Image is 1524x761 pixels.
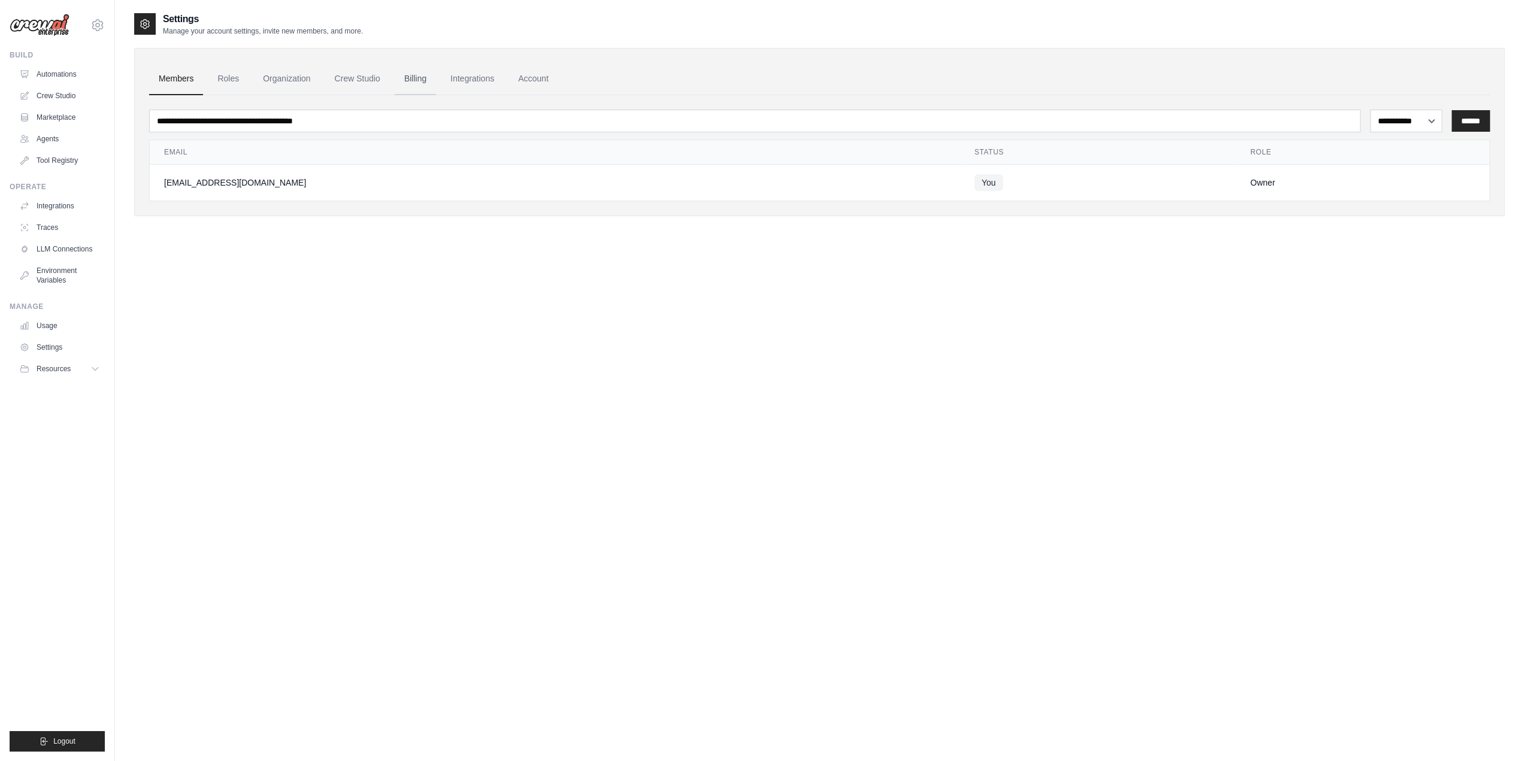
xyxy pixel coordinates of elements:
[395,63,436,95] a: Billing
[10,731,105,751] button: Logout
[14,316,105,335] a: Usage
[441,63,504,95] a: Integrations
[10,14,69,37] img: Logo
[1236,140,1489,165] th: Role
[53,736,75,746] span: Logout
[14,151,105,170] a: Tool Registry
[14,239,105,259] a: LLM Connections
[10,50,105,60] div: Build
[14,65,105,84] a: Automations
[150,140,960,165] th: Email
[208,63,249,95] a: Roles
[14,261,105,290] a: Environment Variables
[1250,177,1475,189] div: Owner
[14,129,105,148] a: Agents
[960,140,1236,165] th: Status
[163,12,363,26] h2: Settings
[10,302,105,311] div: Manage
[508,63,558,95] a: Account
[325,63,390,95] a: Crew Studio
[14,218,105,237] a: Traces
[164,177,946,189] div: [EMAIL_ADDRESS][DOMAIN_NAME]
[163,26,363,36] p: Manage your account settings, invite new members, and more.
[14,359,105,378] button: Resources
[14,108,105,127] a: Marketplace
[253,63,320,95] a: Organization
[974,174,1003,191] span: You
[37,364,71,374] span: Resources
[14,196,105,216] a: Integrations
[14,338,105,357] a: Settings
[10,182,105,192] div: Operate
[149,63,203,95] a: Members
[14,86,105,105] a: Crew Studio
